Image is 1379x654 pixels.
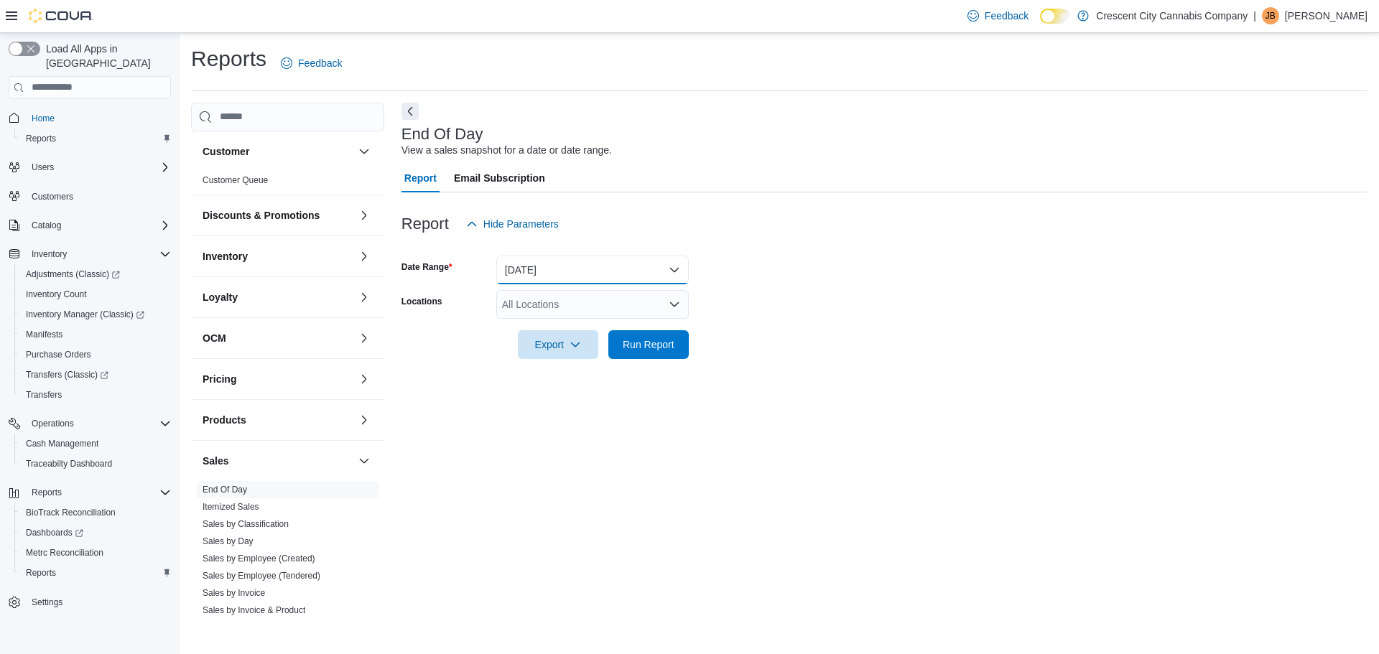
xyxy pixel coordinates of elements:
[203,571,320,581] a: Sales by Employee (Tendered)
[275,49,348,78] a: Feedback
[203,519,289,529] a: Sales by Classification
[1253,7,1256,24] p: |
[26,329,62,340] span: Manifests
[14,454,177,474] button: Traceabilty Dashboard
[203,249,248,263] h3: Inventory
[191,172,384,195] div: Customer
[20,455,171,472] span: Traceabilty Dashboard
[26,109,171,127] span: Home
[203,290,353,304] button: Loyalty
[203,249,353,263] button: Inventory
[608,330,689,359] button: Run Report
[32,220,61,231] span: Catalog
[401,103,419,120] button: Next
[356,143,373,160] button: Customer
[191,45,266,73] h1: Reports
[32,487,62,498] span: Reports
[203,587,265,599] span: Sales by Invoice
[3,592,177,612] button: Settings
[20,130,171,147] span: Reports
[26,547,103,559] span: Metrc Reconciliation
[203,331,226,345] h3: OCM
[20,504,121,521] a: BioTrack Reconciliation
[203,413,246,427] h3: Products
[20,366,171,383] span: Transfers (Classic)
[203,413,353,427] button: Products
[404,164,437,192] span: Report
[203,553,315,564] span: Sales by Employee (Created)
[26,349,91,360] span: Purchase Orders
[20,524,89,541] a: Dashboards
[496,256,689,284] button: [DATE]
[3,157,177,177] button: Users
[20,524,171,541] span: Dashboards
[401,143,612,158] div: View a sales snapshot for a date or date range.
[203,536,254,546] a: Sales by Day
[26,458,112,470] span: Traceabilty Dashboard
[20,544,109,561] a: Metrc Reconciliation
[203,454,229,468] h3: Sales
[14,304,177,324] a: Inventory Manager (Classic)
[203,454,353,468] button: Sales
[26,527,83,538] span: Dashboards
[203,501,259,513] span: Itemized Sales
[1040,9,1070,24] input: Dark Mode
[14,264,177,284] a: Adjustments (Classic)
[3,414,177,434] button: Operations
[20,326,171,343] span: Manifests
[26,507,116,518] span: BioTrack Reconciliation
[203,144,249,159] h3: Customer
[20,386,68,403] a: Transfers
[203,290,238,304] h3: Loyalty
[20,564,62,581] a: Reports
[20,346,97,363] a: Purchase Orders
[203,622,271,633] span: Sales by Location
[32,162,54,173] span: Users
[203,536,254,547] span: Sales by Day
[203,518,289,530] span: Sales by Classification
[20,130,62,147] a: Reports
[14,324,177,345] button: Manifests
[3,482,177,503] button: Reports
[518,330,598,359] button: Export
[26,369,108,380] span: Transfers (Classic)
[1096,7,1248,24] p: Crescent City Cannabis Company
[26,484,171,501] span: Reports
[20,306,171,323] span: Inventory Manager (Classic)
[26,289,87,300] span: Inventory Count
[14,365,177,385] a: Transfers (Classic)
[32,418,74,429] span: Operations
[203,208,353,223] button: Discounts & Promotions
[203,175,268,185] a: Customer Queue
[20,435,171,452] span: Cash Management
[356,370,373,388] button: Pricing
[20,286,171,303] span: Inventory Count
[401,126,483,143] h3: End Of Day
[32,248,67,260] span: Inventory
[203,372,236,386] h3: Pricing
[14,503,177,523] button: BioTrack Reconciliation
[26,415,80,432] button: Operations
[203,144,353,159] button: Customer
[3,186,177,207] button: Customers
[26,268,120,280] span: Adjustments (Classic)
[3,215,177,235] button: Catalog
[26,187,171,205] span: Customers
[26,593,171,611] span: Settings
[32,113,55,124] span: Home
[401,215,449,233] h3: Report
[962,1,1034,30] a: Feedback
[26,389,62,401] span: Transfers
[669,299,680,310] button: Open list of options
[203,502,259,512] a: Itemized Sales
[203,570,320,581] span: Sales by Employee (Tendered)
[20,266,126,283] a: Adjustments (Classic)
[26,246,171,263] span: Inventory
[26,567,56,579] span: Reports
[1266,7,1276,24] span: JB
[203,605,305,615] a: Sales by Invoice & Product
[14,543,177,563] button: Metrc Reconciliation
[26,110,60,127] a: Home
[483,217,559,231] span: Hide Parameters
